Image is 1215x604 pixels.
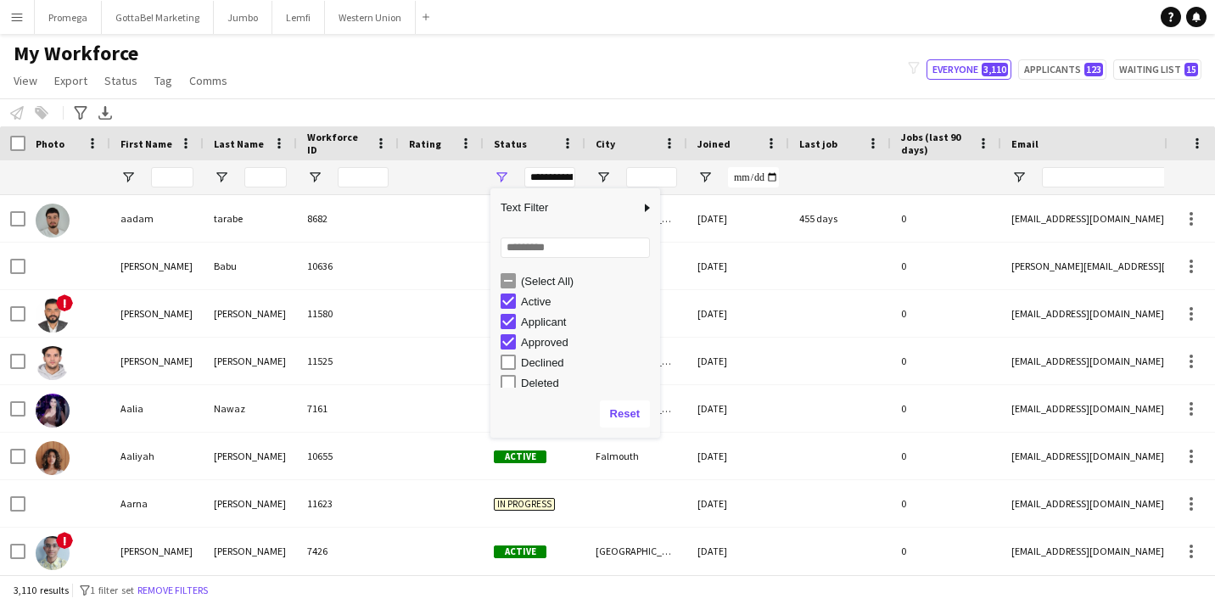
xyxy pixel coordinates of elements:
span: ! [56,532,73,549]
app-action-btn: Export XLSX [95,103,115,123]
div: [DATE] [687,195,789,242]
span: Jobs (last 90 days) [901,131,971,156]
div: [PERSON_NAME] [110,290,204,337]
button: Western Union [325,1,416,34]
span: Email [1011,137,1039,150]
button: Reset [600,400,650,428]
div: 0 [891,433,1001,479]
span: First Name [120,137,172,150]
button: Open Filter Menu [307,170,322,185]
div: 0 [891,338,1001,384]
div: [PERSON_NAME] [110,528,204,574]
input: First Name Filter Input [151,167,193,187]
div: [GEOGRAPHIC_DATA] [585,528,687,574]
button: Everyone3,110 [927,59,1011,80]
div: Declined [521,356,655,369]
div: Filter List [490,271,660,495]
button: Remove filters [134,581,211,600]
div: tarabe [204,195,297,242]
div: [PERSON_NAME] [110,243,204,289]
div: 7426 [297,528,399,574]
div: 0 [891,195,1001,242]
span: Status [494,137,527,150]
div: 0 [891,290,1001,337]
img: Aalia Nawaz [36,394,70,428]
span: Text Filter [490,193,640,222]
span: Status [104,73,137,88]
div: [PERSON_NAME] [204,528,297,574]
div: Aaliyah [110,433,204,479]
span: Rating [409,137,441,150]
div: [PERSON_NAME] [204,290,297,337]
img: Aakash Shrestha [36,299,70,333]
div: 11580 [297,290,399,337]
input: Last Name Filter Input [244,167,287,187]
div: (Select All) [521,275,655,288]
span: Last Name [214,137,264,150]
div: [DATE] [687,528,789,574]
span: Photo [36,137,64,150]
span: Active [494,450,546,463]
div: 10636 [297,243,399,289]
div: 0 [891,480,1001,527]
img: Aaliyah Hodge [36,441,70,475]
div: Applicant [521,316,655,328]
button: Open Filter Menu [120,170,136,185]
img: Aarnav Mashruwala [36,536,70,570]
button: Waiting list15 [1113,59,1201,80]
div: [PERSON_NAME] [204,338,297,384]
div: 0 [891,528,1001,574]
input: Workforce ID Filter Input [338,167,389,187]
div: [DATE] [687,243,789,289]
span: Joined [697,137,731,150]
div: [DATE] [687,385,789,432]
button: Open Filter Menu [697,170,713,185]
span: 15 [1184,63,1198,76]
div: Aalia [110,385,204,432]
span: 123 [1084,63,1103,76]
span: View [14,73,37,88]
div: Babu [204,243,297,289]
span: ! [56,294,73,311]
div: aadam [110,195,204,242]
input: Search filter values [501,238,650,258]
span: 3,110 [982,63,1008,76]
span: In progress [494,498,555,511]
div: Approved [521,336,655,349]
div: [DATE] [687,433,789,479]
div: Aarna [110,480,204,527]
button: Promega [35,1,102,34]
div: 11525 [297,338,399,384]
img: aadam tarabe [36,204,70,238]
button: GottaBe! Marketing [102,1,214,34]
a: Export [48,70,94,92]
div: 7161 [297,385,399,432]
div: 455 days [789,195,891,242]
div: [DATE] [687,480,789,527]
span: Tag [154,73,172,88]
button: Open Filter Menu [1011,170,1027,185]
span: My Workforce [14,41,138,66]
app-action-btn: Advanced filters [70,103,91,123]
div: 11623 [297,480,399,527]
input: Joined Filter Input [728,167,779,187]
span: Export [54,73,87,88]
a: Tag [148,70,179,92]
span: Workforce ID [307,131,368,156]
div: Nawaz [204,385,297,432]
span: Comms [189,73,227,88]
input: City Filter Input [626,167,677,187]
div: [DATE] [687,338,789,384]
a: View [7,70,44,92]
div: [DATE] [687,290,789,337]
span: City [596,137,615,150]
div: [PERSON_NAME] [204,433,297,479]
div: 10655 [297,433,399,479]
button: Lemfi [272,1,325,34]
div: Deleted [521,377,655,389]
div: 0 [891,243,1001,289]
span: Active [494,545,546,558]
a: Comms [182,70,234,92]
button: Open Filter Menu [214,170,229,185]
div: Falmouth [585,433,687,479]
